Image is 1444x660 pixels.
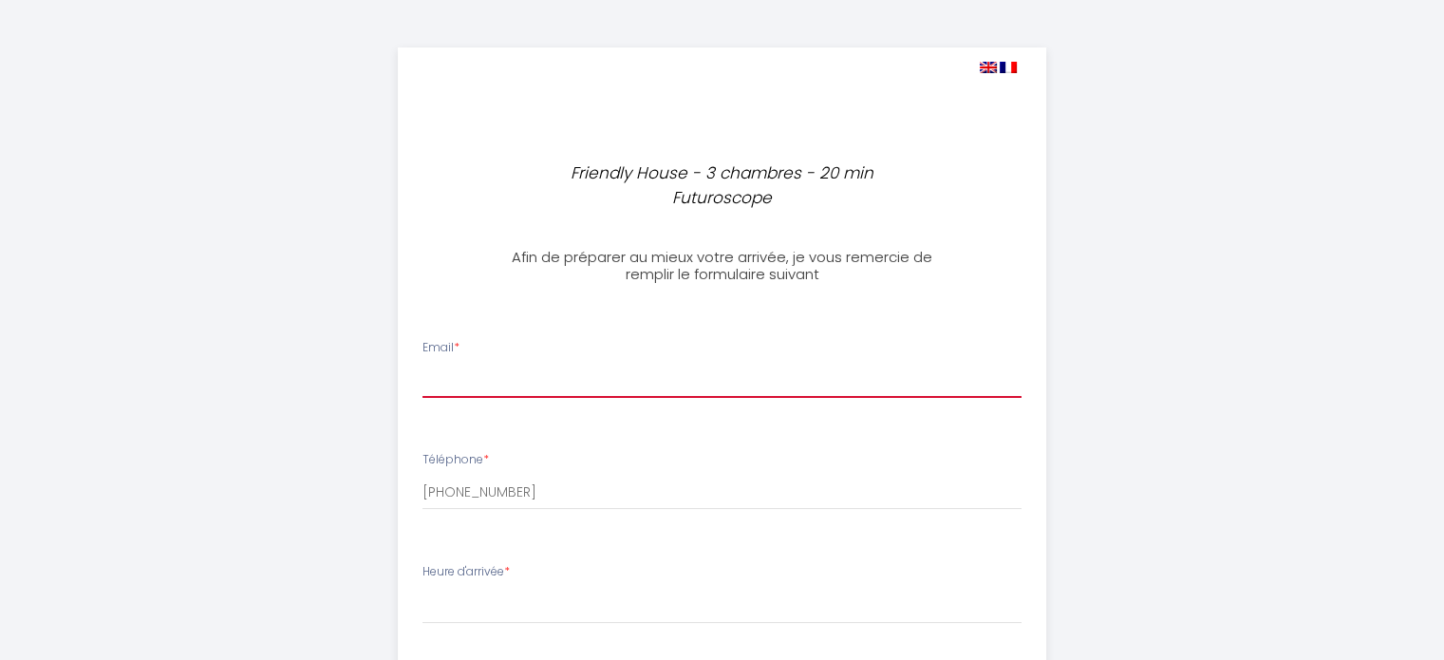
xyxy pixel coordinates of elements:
label: Téléphone [422,451,489,469]
p: Friendly House - 3 chambres - 20 min Futuroscope [519,160,926,211]
h3: Afin de préparer au mieux votre arrivée, je vous remercie de remplir le formulaire suivant [511,249,933,283]
img: fr.png [1000,62,1017,73]
img: en.png [980,62,997,73]
label: Heure d'arrivée [422,563,510,581]
label: Email [422,339,459,357]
